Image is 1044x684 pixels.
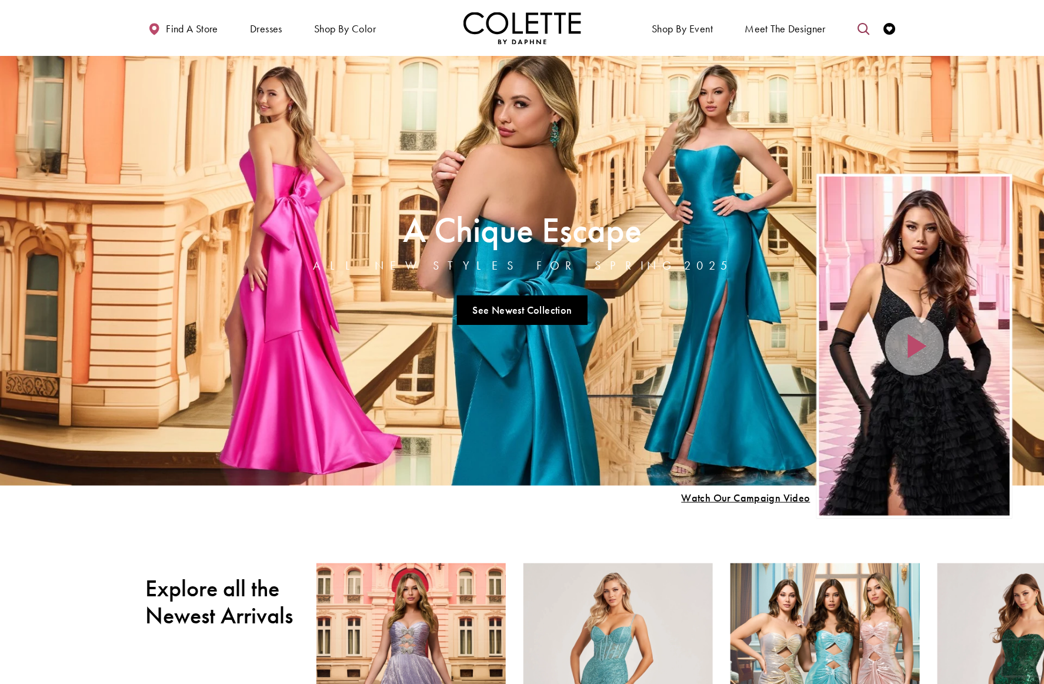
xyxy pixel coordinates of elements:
[309,291,735,330] ul: Slider Links
[742,12,829,44] a: Meet the designer
[166,23,218,35] span: Find a store
[314,23,376,35] span: Shop by color
[457,295,588,325] a: See Newest Collection A Chique Escape All New Styles For Spring 2025
[681,492,810,504] span: Play Slide #15 Video
[311,12,379,44] span: Shop by color
[649,12,716,44] span: Shop By Event
[855,12,872,44] a: Toggle search
[745,23,826,35] span: Meet the designer
[250,23,282,35] span: Dresses
[880,12,898,44] a: Check Wishlist
[463,12,581,44] a: Visit Home Page
[146,575,299,629] h2: Explore all the Newest Arrivals
[652,23,713,35] span: Shop By Event
[146,12,221,44] a: Find a store
[463,12,581,44] img: Colette by Daphne
[247,12,285,44] span: Dresses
